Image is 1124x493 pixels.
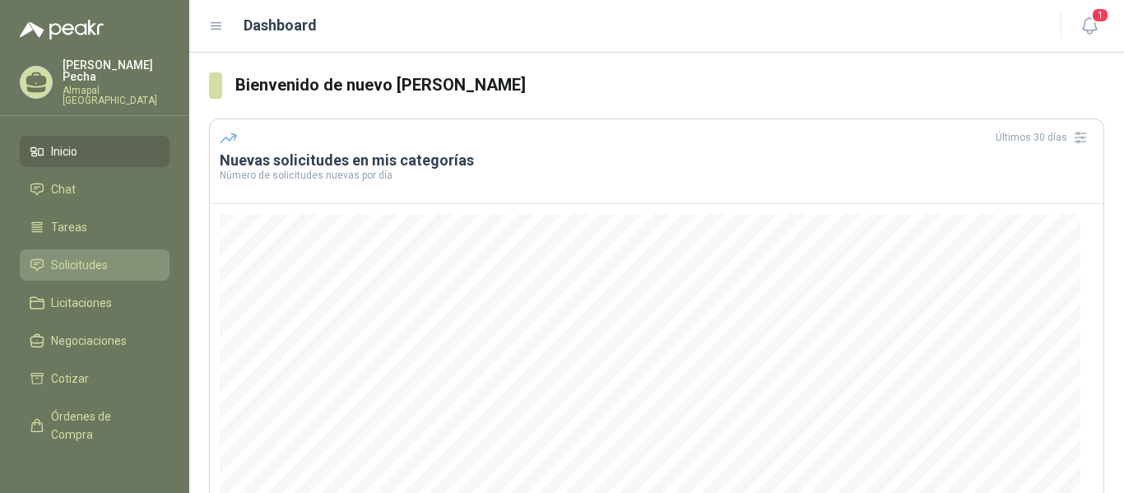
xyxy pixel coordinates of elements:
span: 1 [1091,7,1109,23]
a: Chat [20,174,170,205]
button: 1 [1075,12,1104,41]
a: Negociaciones [20,325,170,356]
a: Órdenes de Compra [20,401,170,450]
h3: Bienvenido de nuevo [PERSON_NAME] [235,72,1104,98]
a: Solicitudes [20,249,170,281]
p: Número de solicitudes nuevas por día [220,170,1094,180]
p: Almapal [GEOGRAPHIC_DATA] [63,86,170,105]
span: Licitaciones [51,294,112,312]
p: [PERSON_NAME] Pecha [63,59,170,82]
span: Cotizar [51,370,89,388]
span: Tareas [51,218,87,236]
span: Solicitudes [51,256,108,274]
span: Inicio [51,142,77,160]
span: Órdenes de Compra [51,407,154,444]
h1: Dashboard [244,14,317,37]
h3: Nuevas solicitudes en mis categorías [220,151,1094,170]
span: Negociaciones [51,332,127,350]
span: Chat [51,180,76,198]
a: Licitaciones [20,287,170,319]
a: Cotizar [20,363,170,394]
div: Últimos 30 días [996,124,1094,151]
img: Logo peakr [20,20,104,40]
a: Tareas [20,212,170,243]
a: Inicio [20,136,170,167]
